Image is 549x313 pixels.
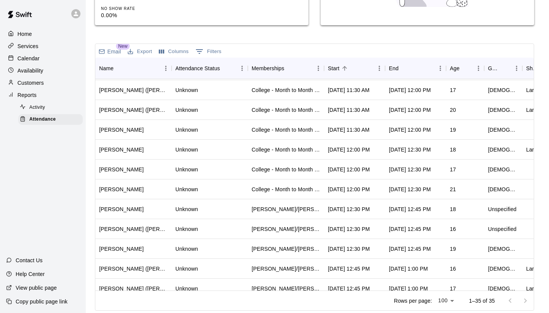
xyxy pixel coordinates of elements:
[97,46,123,57] button: Email
[526,285,540,292] div: Large
[328,225,370,233] div: Aug 12, 2025 at 12:30 PM
[252,126,320,134] div: College - Month to Month Membership , College - Month to Month Membership
[99,245,144,253] div: Ryan Holman
[160,63,172,74] button: Menu
[6,40,80,52] a: Services
[488,205,517,213] div: Unspecified
[99,126,144,134] div: James Kleiven
[16,270,45,278] p: Help Center
[389,245,431,253] div: Aug 12, 2025 at 12:45 PM
[450,225,456,233] div: 16
[6,28,80,40] a: Home
[389,186,431,193] div: Aug 12, 2025 at 12:30 PM
[101,6,177,11] p: NO SHOW RATE
[252,58,284,79] div: Memberships
[328,186,370,193] div: Aug 12, 2025 at 12:00 PM
[459,63,470,74] button: Sort
[99,146,144,153] div: Aidan Lysik
[488,86,518,94] div: Male
[389,126,431,134] div: Aug 12, 2025 at 12:00 PM
[252,166,320,173] div: College - Month to Month Membership
[194,45,223,58] button: Show filters
[324,58,385,79] div: Start
[116,43,130,50] span: New
[450,186,456,193] div: 21
[389,106,431,114] div: Aug 12, 2025 at 12:00 PM
[18,30,32,38] p: Home
[6,53,80,64] a: Calendar
[99,86,168,94] div: Christopher Marano (Anthony Marano)
[16,257,43,264] p: Contact Us
[450,146,456,153] div: 18
[435,295,457,306] div: 100
[220,63,231,74] button: Sort
[488,245,518,253] div: Male
[488,285,518,292] div: Male
[389,166,431,173] div: Aug 12, 2025 at 12:30 PM
[114,63,124,74] button: Sort
[99,225,168,233] div: Parker Klug (Parker Klug)
[484,58,522,79] div: Gender
[398,63,409,74] button: Sort
[446,58,484,79] div: Age
[175,58,220,79] div: Attendance Status
[236,63,248,74] button: Menu
[526,58,538,79] div: Shirt Size
[252,146,320,153] div: College - Month to Month Membership
[18,91,37,99] p: Reports
[6,65,80,76] a: Availability
[99,205,144,213] div: Kellen Moore
[526,106,540,114] div: Large
[328,205,370,213] div: Aug 12, 2025 at 12:30 PM
[511,63,522,74] button: Menu
[328,166,370,173] div: Aug 12, 2025 at 12:00 PM
[175,86,198,94] div: Unknown
[248,58,324,79] div: Memberships
[18,55,40,62] p: Calendar
[488,126,518,134] div: Male
[394,297,432,305] p: Rows per page:
[389,265,428,273] div: Aug 12, 2025 at 1:00 PM
[450,166,456,173] div: 17
[252,245,320,253] div: Tom/Mike - Month to Month Membership - 2x per week, Tom/Mike - Full Year Member Unlimited , Colle...
[488,265,518,273] div: Male
[99,186,144,193] div: Tom DeSarno
[99,106,168,114] div: Anthony Marano (Anthony Marano)
[175,166,198,173] div: Unknown
[175,245,198,253] div: Unknown
[99,285,168,292] div: Anthony Caruso (Ralph Caruso)
[450,285,456,292] div: 17
[488,58,500,79] div: Gender
[389,285,428,292] div: Aug 12, 2025 at 1:00 PM
[29,116,56,123] span: Attendance
[328,86,369,94] div: Aug 12, 2025 at 11:30 AM
[473,63,484,74] button: Menu
[175,146,198,153] div: Unknown
[389,86,431,94] div: Aug 12, 2025 at 12:00 PM
[18,67,43,74] p: Availability
[172,58,248,79] div: Attendance Status
[435,63,446,74] button: Menu
[252,86,320,94] div: College - Month to Month Membership , College - Month to Month Membership
[175,225,198,233] div: Unknown
[95,58,172,79] div: Name
[469,297,495,305] p: 1–35 of 35
[252,285,320,292] div: Tom/Mike - 6 Month Unlimited Membership , Todd/Brad - 6 Month Membership - 2x per week
[389,225,431,233] div: Aug 12, 2025 at 12:45 PM
[6,89,80,101] a: Reports
[488,146,518,153] div: Male
[450,245,456,253] div: 19
[328,146,370,153] div: Aug 12, 2025 at 12:00 PM
[313,63,324,74] button: Menu
[101,11,177,19] p: 0.00%
[385,58,446,79] div: End
[450,265,456,273] div: 16
[252,106,320,114] div: College - Month to Month Membership , College - Month to Month Membership
[99,58,114,79] div: Name
[252,265,320,273] div: Tom/Mike - Month to Month Membership - 2x per week
[450,86,456,94] div: 17
[126,46,154,58] button: Export
[252,186,320,193] div: College - Month to Month Membership
[526,265,540,273] div: Large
